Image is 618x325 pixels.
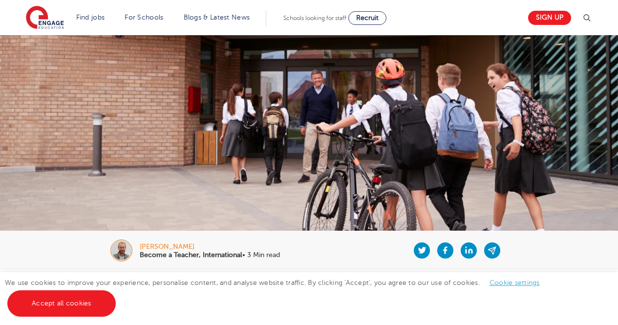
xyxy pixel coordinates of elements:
[140,252,280,259] p: • 3 Min read
[283,15,346,22] span: Schools looking for staff
[140,251,242,259] b: Become a Teacher, International
[125,14,163,21] a: For Schools
[76,14,105,21] a: Find jobs
[348,11,386,25] a: Recruit
[26,6,64,30] img: Engage Education
[528,11,571,25] a: Sign up
[7,290,116,317] a: Accept all cookies
[356,14,379,22] span: Recruit
[140,243,280,250] div: [PERSON_NAME]
[184,14,250,21] a: Blogs & Latest News
[490,279,540,286] a: Cookie settings
[5,279,550,307] span: We use cookies to improve your experience, personalise content, and analyse website traffic. By c...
